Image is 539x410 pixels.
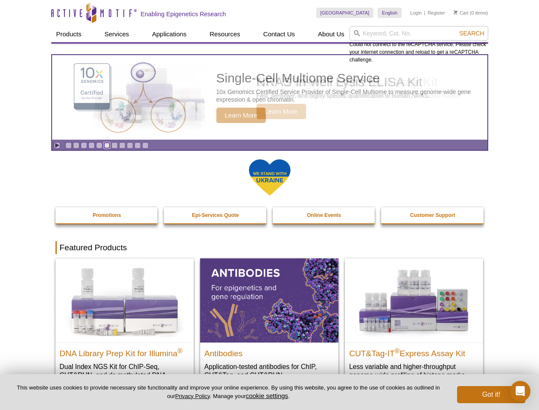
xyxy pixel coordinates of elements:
a: Go to slide 8 [119,142,125,149]
sup: ® [395,347,400,354]
h2: Antibodies [204,345,334,358]
a: Go to slide 10 [134,142,141,149]
a: Online Events [273,207,376,223]
li: | [424,8,425,18]
a: Privacy Policy [175,393,210,399]
a: Go to slide 4 [88,142,95,149]
a: English [378,8,402,18]
strong: Customer Support [410,212,455,218]
a: Go to slide 5 [96,142,102,149]
a: Register [428,10,445,16]
h2: CUT&Tag-IT Express Assay Kit [349,345,479,358]
strong: Promotions [93,212,121,218]
a: [GEOGRAPHIC_DATA] [316,8,374,18]
input: Keyword, Cat. No. [350,26,488,41]
a: Applications [147,26,192,42]
a: Go to slide 11 [142,142,149,149]
a: DNA Library Prep Kit for Illumina DNA Library Prep Kit for Illumina® Dual Index NGS Kit for ChIP-... [55,258,194,396]
strong: Epi-Services Quote [192,212,239,218]
span: Search [459,30,484,37]
a: Products [51,26,87,42]
a: Toggle autoplay [54,142,60,149]
img: CUT&Tag-IT® Express Assay Kit [345,258,483,342]
a: All Antibodies Antibodies Application-tested antibodies for ChIP, CUT&Tag, and CUT&RUN. [200,258,338,388]
a: CUT&Tag-IT® Express Assay Kit CUT&Tag-IT®Express Assay Kit Less variable and higher-throughput ge... [345,258,483,388]
img: Your Cart [454,10,457,15]
a: Go to slide 7 [111,142,118,149]
button: cookie settings [246,392,288,399]
a: Epi-Services Quote [164,207,267,223]
p: Dual Index NGS Kit for ChIP-Seq, CUT&RUN, and ds methylated DNA assays. [60,362,189,388]
h2: Enabling Epigenetics Research [141,10,226,18]
img: All Antibodies [200,258,338,342]
a: Go to slide 6 [104,142,110,149]
h2: DNA Library Prep Kit for Illumina [60,345,189,358]
div: Open Intercom Messenger [510,381,530,401]
button: Got it! [457,386,525,403]
a: Services [99,26,134,42]
p: This website uses cookies to provide necessary site functionality and improve your online experie... [14,384,443,400]
div: Could not connect to the reCAPTCHA service. Please check your internet connection and reload to g... [350,26,488,64]
strong: Online Events [307,212,341,218]
sup: ® [178,347,183,354]
a: Promotions [55,207,159,223]
a: Contact Us [258,26,300,42]
a: Go to slide 3 [81,142,87,149]
a: Customer Support [381,207,484,223]
button: Search [457,29,487,37]
a: Go to slide 2 [73,142,79,149]
p: Less variable and higher-throughput genome-wide profiling of histone marks​. [349,362,479,380]
a: Resources [204,26,245,42]
a: Cart [454,10,469,16]
img: We Stand With Ukraine [248,158,291,196]
a: Login [410,10,422,16]
a: Go to slide 1 [65,142,72,149]
h2: Featured Products [55,241,484,254]
p: Application-tested antibodies for ChIP, CUT&Tag, and CUT&RUN. [204,362,334,380]
a: Go to slide 9 [127,142,133,149]
a: About Us [313,26,350,42]
img: DNA Library Prep Kit for Illumina [55,258,194,342]
li: (0 items) [454,8,488,18]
